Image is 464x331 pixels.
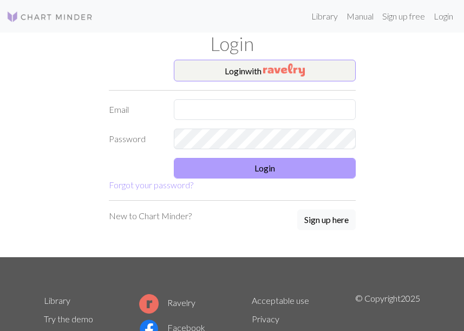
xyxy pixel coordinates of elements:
a: Acceptable use [252,295,309,305]
img: Logo [6,10,93,23]
button: Login [174,158,356,179]
a: Privacy [252,314,279,324]
label: Email [102,99,167,120]
img: Ravelry [263,63,305,77]
a: Sign up free [378,5,429,27]
a: Forgot your password? [109,180,193,190]
a: Library [44,295,70,305]
a: Try the demo [44,314,93,324]
p: New to Chart Minder? [109,209,192,222]
a: Sign up here [297,209,356,231]
a: Ravelry [139,297,195,308]
a: Manual [342,5,378,27]
button: Sign up here [297,209,356,230]
label: Password [102,129,167,149]
a: Login [429,5,458,27]
button: Loginwith [174,60,356,81]
img: Ravelry logo [139,294,159,314]
a: Library [307,5,342,27]
h1: Login [37,33,427,55]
